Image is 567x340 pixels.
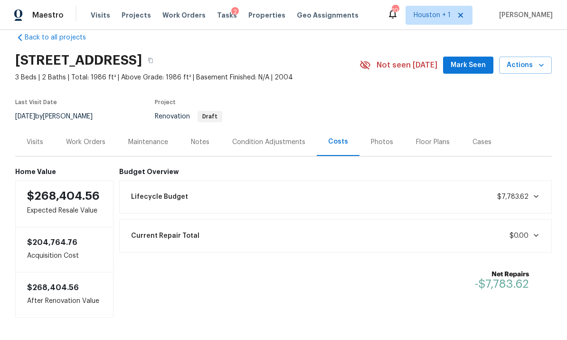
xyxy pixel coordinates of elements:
div: 2 [231,7,239,17]
div: by [PERSON_NAME] [15,111,104,122]
button: Copy Address [142,52,159,69]
button: Mark Seen [443,57,493,74]
h2: [STREET_ADDRESS] [15,56,142,65]
span: Draft [198,114,221,119]
div: Costs [328,137,348,146]
span: Actions [507,59,544,71]
button: Actions [499,57,552,74]
div: Maintenance [128,137,168,147]
h6: Budget Overview [119,168,552,175]
span: $7,783.62 [497,194,529,200]
div: Cases [472,137,491,147]
span: Renovation [155,113,222,120]
span: Current Repair Total [131,231,199,241]
span: Geo Assignments [297,10,359,20]
span: Lifecycle Budget [131,192,188,202]
div: After Renovation Value [15,272,113,318]
span: $0.00 [510,233,529,239]
span: $268,404.56 [27,190,100,202]
span: $204,764.76 [27,239,77,246]
span: Maestro [32,10,64,20]
span: Last Visit Date [15,99,57,105]
span: Properties [248,10,285,20]
b: Net Repairs [475,270,529,279]
a: Back to all projects [15,33,106,42]
div: Condition Adjustments [232,137,305,147]
span: Visits [91,10,110,20]
span: Work Orders [162,10,206,20]
h6: Home Value [15,168,113,175]
div: Visits [27,137,43,147]
span: Project [155,99,176,105]
span: Mark Seen [451,59,486,71]
div: Floor Plans [416,137,450,147]
div: 10 [392,6,398,15]
span: [DATE] [15,113,35,120]
div: Acquisition Cost [15,227,113,272]
span: [PERSON_NAME] [495,10,553,20]
div: Work Orders [66,137,105,147]
span: Houston + 1 [414,10,451,20]
span: Not seen [DATE] [377,60,437,70]
span: 3 Beds | 2 Baths | Total: 1986 ft² | Above Grade: 1986 ft² | Basement Finished: N/A | 2004 [15,73,359,82]
span: $268,404.56 [27,284,79,291]
div: Notes [191,137,209,147]
div: Expected Resale Value [15,180,113,227]
span: Tasks [217,12,237,19]
div: Photos [371,137,393,147]
span: -$7,783.62 [475,278,529,290]
span: Projects [122,10,151,20]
